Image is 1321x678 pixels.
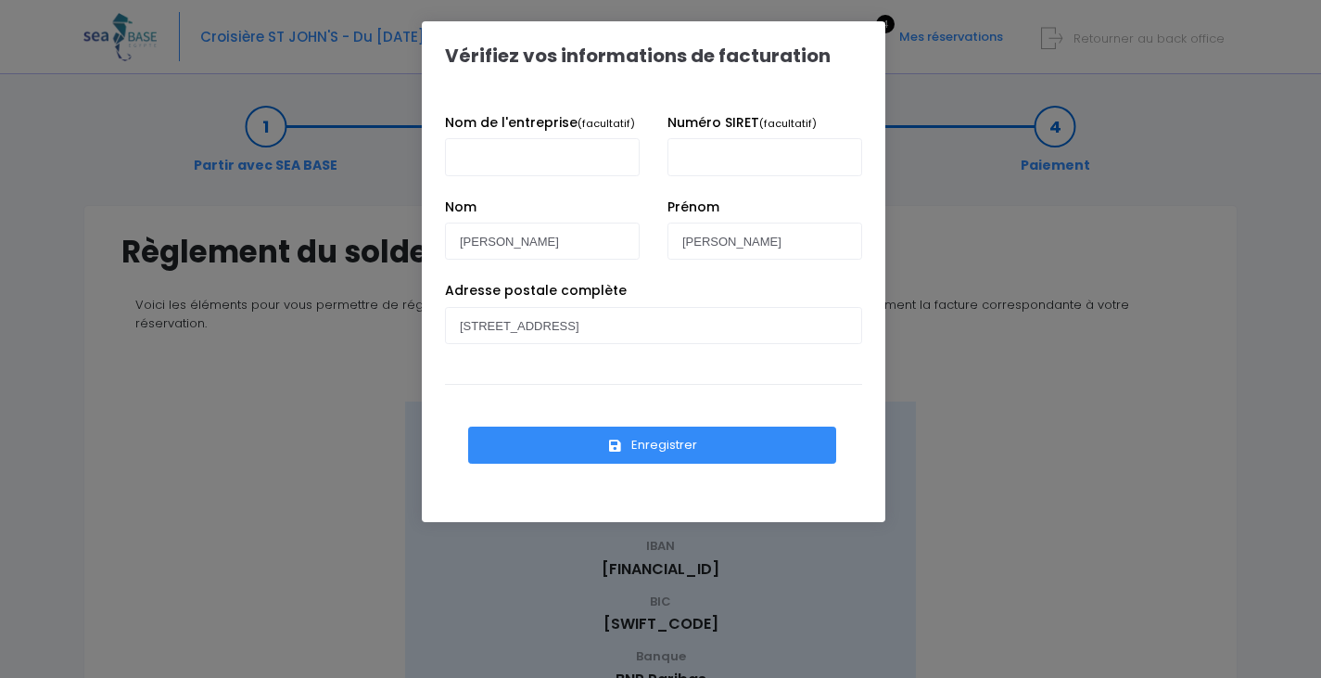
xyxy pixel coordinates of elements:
[445,113,635,133] label: Nom de l'entreprise
[759,116,817,131] small: (facultatif)
[578,116,635,131] small: (facultatif)
[445,198,476,217] label: Nom
[667,198,719,217] label: Prénom
[445,45,831,67] h1: Vérifiez vos informations de facturation
[667,113,817,133] label: Numéro SIRET
[445,281,627,301] label: Adresse postale complète
[468,427,836,464] button: Enregistrer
